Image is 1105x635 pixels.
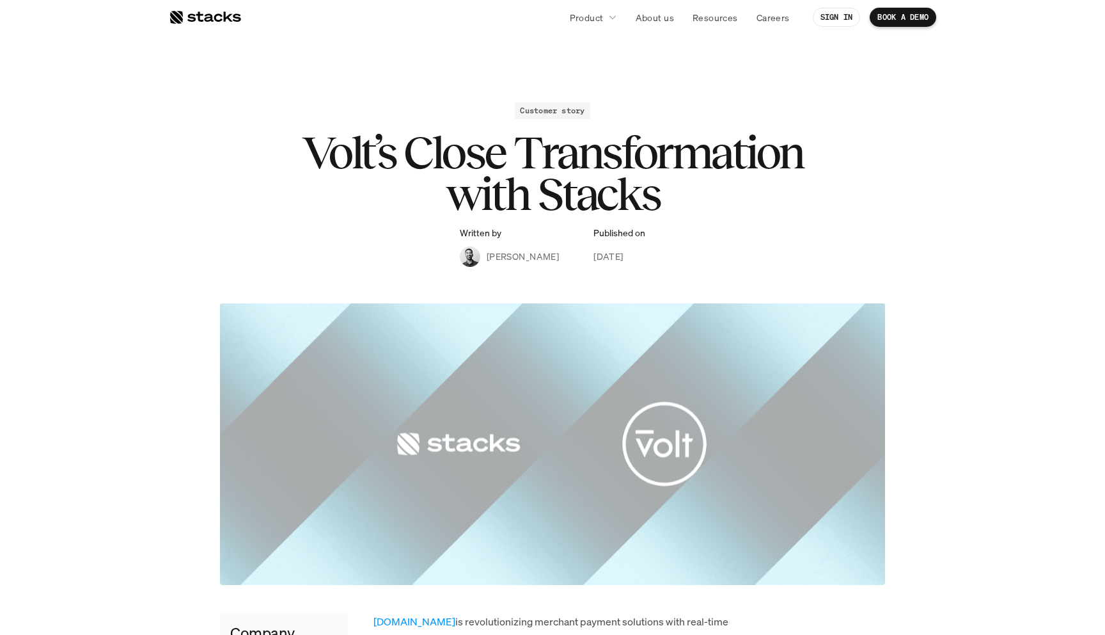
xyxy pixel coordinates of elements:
[593,228,645,239] p: Published on
[520,106,584,115] h2: Customer story
[487,250,559,263] p: [PERSON_NAME]
[693,11,738,24] p: Resources
[636,11,674,24] p: About us
[297,132,808,215] h1: Volt’s Close Transformation with Stacks
[685,6,746,29] a: Resources
[749,6,797,29] a: Careers
[877,13,929,22] p: BOOK A DEMO
[570,11,604,24] p: Product
[813,8,861,27] a: SIGN IN
[460,228,501,239] p: Written by
[870,8,936,27] a: BOOK A DEMO
[373,615,455,629] a: [DOMAIN_NAME]
[628,6,682,29] a: About us
[820,13,853,22] p: SIGN IN
[593,250,623,263] p: [DATE]
[756,11,790,24] p: Careers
